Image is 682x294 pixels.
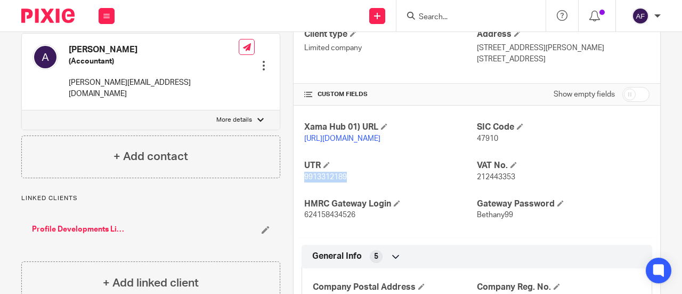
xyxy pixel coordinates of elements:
[304,43,477,53] p: Limited company
[304,173,347,181] span: 9913312189
[32,224,127,235] a: Profile Developments Limited
[477,282,641,293] h4: Company Reg. No.
[304,160,477,171] h4: UTR
[21,9,75,23] img: Pixie
[113,148,188,165] h4: + Add contact
[304,211,355,219] span: 624158434526
[313,282,477,293] h4: Company Postal Address
[69,56,239,67] h5: (Accountant)
[33,44,58,70] img: svg%3E
[216,116,252,124] p: More details
[304,29,477,40] h4: Client type
[477,211,513,219] span: Bethany99
[477,160,649,171] h4: VAT No.
[312,251,362,262] span: General Info
[304,135,380,142] a: [URL][DOMAIN_NAME]
[477,122,649,133] h4: SIC Code
[103,275,199,291] h4: + Add linked client
[304,90,477,99] h4: CUSTOM FIELDS
[477,43,649,53] p: [STREET_ADDRESS][PERSON_NAME]
[477,135,498,142] span: 47910
[477,29,649,40] h4: Address
[418,13,514,22] input: Search
[477,198,649,210] h4: Gateway Password
[554,89,615,100] label: Show empty fields
[477,173,515,181] span: 212443353
[632,7,649,25] img: svg%3E
[304,198,477,210] h4: HMRC Gateway Login
[69,44,239,55] h4: [PERSON_NAME]
[69,77,239,99] p: [PERSON_NAME][EMAIL_ADDRESS][DOMAIN_NAME]
[374,251,378,262] span: 5
[477,54,649,65] p: [STREET_ADDRESS]
[304,122,477,133] h4: Xama Hub 01) URL
[21,194,280,203] p: Linked clients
